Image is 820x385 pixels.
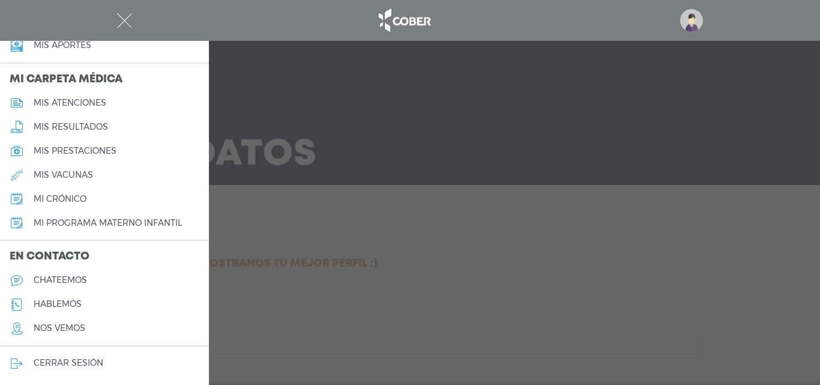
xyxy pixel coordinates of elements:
h5: Mis aportes [34,40,91,50]
img: profile-placeholder.svg [680,9,703,32]
h5: mis atenciones [34,98,106,108]
img: Cober_menu-close-white.svg [117,13,132,28]
h5: hablemos [34,299,82,309]
h5: nos vemos [34,323,85,333]
h5: mi crónico [34,194,86,204]
h5: cerrar sesión [34,358,103,368]
h5: mis vacunas [34,170,93,180]
h5: mis resultados [34,122,108,132]
h5: mis prestaciones [34,146,116,156]
h5: chateemos [34,275,87,285]
img: logo_cober_home-white.png [372,6,435,35]
h5: mi programa materno infantil [34,218,182,228]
